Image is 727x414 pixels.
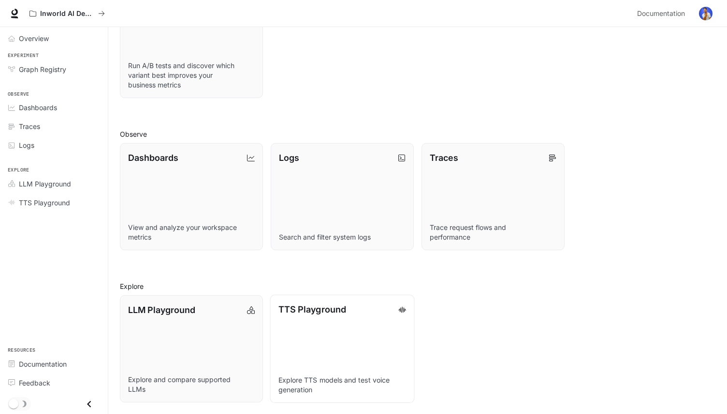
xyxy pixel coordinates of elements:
a: TTS PlaygroundExplore TTS models and test voice generation [270,295,415,403]
img: logo_orange.svg [15,15,23,23]
p: Search and filter system logs [279,232,406,242]
span: Dark mode toggle [9,398,18,409]
a: Dashboards [4,99,104,116]
p: TTS Playground [278,303,346,316]
span: Documentation [19,359,67,369]
a: Overview [4,30,104,47]
div: Keywords by Traffic [107,57,163,63]
a: Traces [4,118,104,135]
div: Domain: [URL] [25,25,69,33]
span: Logs [19,140,34,150]
span: Feedback [19,378,50,388]
h2: Explore [120,281,715,291]
p: Inworld AI Demos [40,10,94,18]
h2: Observe [120,129,715,139]
div: Domain Overview [37,57,87,63]
button: All workspaces [25,4,109,23]
p: Run A/B tests and discover which variant best improves your business metrics [128,61,255,90]
span: Documentation [637,8,685,20]
span: Traces [19,121,40,131]
a: Documentation [633,4,692,23]
span: LLM Playground [19,179,71,189]
img: tab_domain_overview_orange.svg [26,56,34,64]
button: Close drawer [78,394,100,414]
a: DashboardsView and analyze your workspace metrics [120,143,263,250]
a: Logs [4,137,104,154]
p: Explore TTS models and test voice generation [278,375,407,395]
span: Dashboards [19,102,57,113]
img: website_grey.svg [15,25,23,33]
span: Graph Registry [19,64,66,74]
a: LogsSearch and filter system logs [271,143,414,250]
div: v 4.0.25 [27,15,47,23]
a: LLM PlaygroundExplore and compare supported LLMs [120,295,263,402]
button: User avatar [696,4,715,23]
a: TTS Playground [4,194,104,211]
p: LLM Playground [128,303,195,316]
p: Trace request flows and performance [430,223,556,242]
a: Documentation [4,356,104,372]
a: LLM Playground [4,175,104,192]
span: Overview [19,33,49,43]
p: View and analyze your workspace metrics [128,223,255,242]
p: Logs [279,151,299,164]
a: Feedback [4,374,104,391]
p: Explore and compare supported LLMs [128,375,255,394]
a: TracesTrace request flows and performance [422,143,565,250]
p: Dashboards [128,151,178,164]
a: Graph Registry [4,61,104,78]
img: User avatar [699,7,712,20]
span: TTS Playground [19,198,70,208]
img: tab_keywords_by_traffic_grey.svg [96,56,104,64]
p: Traces [430,151,458,164]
